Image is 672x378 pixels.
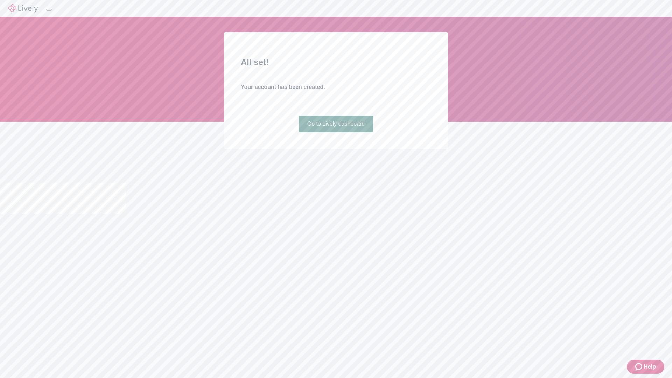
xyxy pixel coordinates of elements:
[635,363,644,371] svg: Zendesk support icon
[8,4,38,13] img: Lively
[644,363,656,371] span: Help
[241,83,431,91] h4: Your account has been created.
[46,9,52,11] button: Log out
[241,56,431,69] h2: All set!
[299,115,373,132] a: Go to Lively dashboard
[627,360,664,374] button: Zendesk support iconHelp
